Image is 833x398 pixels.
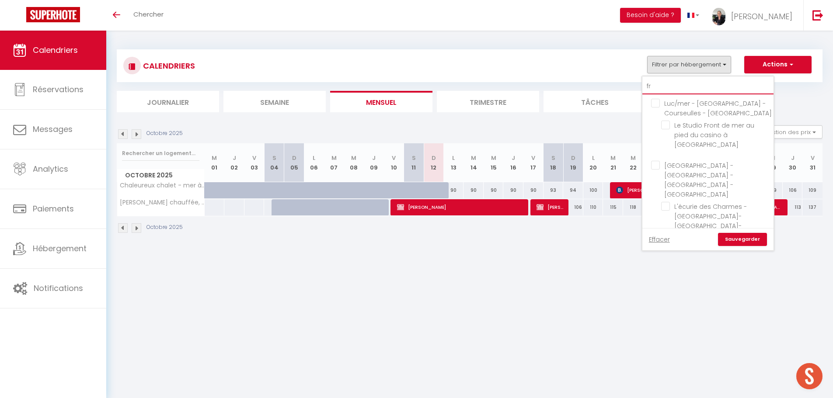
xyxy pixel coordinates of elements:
abbr: D [571,154,575,162]
th: 20 [583,143,603,182]
li: Journalier [117,91,219,112]
abbr: J [512,154,515,162]
abbr: M [351,154,356,162]
button: Besoin d'aide ? [620,8,681,23]
th: 05 [284,143,304,182]
span: Le Studio Front de mer au pied du casino à [GEOGRAPHIC_DATA] [674,121,754,149]
span: Chaleureux chalet - mer à 200m - parking gratuit [119,182,206,189]
abbr: S [551,154,555,162]
img: ... [712,8,725,25]
div: 90 [484,182,504,198]
p: Octobre 2025 [146,223,183,232]
h3: CALENDRIERS [141,56,195,76]
abbr: V [811,154,815,162]
abbr: V [392,154,396,162]
span: Luc/mer - [GEOGRAPHIC_DATA] - Courseulles - [GEOGRAPHIC_DATA] [664,99,772,118]
li: Tâches [544,91,646,112]
div: 90 [444,182,464,198]
p: Octobre 2025 [146,129,183,138]
li: Trimestre [437,91,539,112]
th: 22 [623,143,643,182]
abbr: M [471,154,476,162]
th: 08 [344,143,364,182]
th: 02 [224,143,244,182]
div: 106 [783,182,803,198]
span: [PERSON_NAME] [731,11,792,22]
abbr: D [292,154,296,162]
div: 113 [783,199,803,215]
button: Filtrer par hébergement [647,56,731,73]
abbr: J [372,154,376,162]
th: 17 [523,143,544,182]
abbr: D [432,154,436,162]
abbr: J [233,154,236,162]
span: Notifications [34,283,83,294]
th: 13 [444,143,464,182]
span: Calendriers [33,45,78,55]
span: Paiements [33,203,74,214]
div: 118 [623,199,643,215]
div: Filtrer par hébergement [641,76,774,251]
input: Rechercher un logement... [642,79,774,94]
div: 94 [563,182,583,198]
th: 19 [563,143,583,182]
th: 10 [384,143,404,182]
th: 11 [404,143,424,182]
span: Messages [33,124,73,135]
th: 04 [264,143,284,182]
div: 90 [523,182,544,198]
div: 90 [464,182,484,198]
span: [PERSON_NAME] [616,182,663,198]
th: 12 [424,143,444,182]
img: logout [812,10,823,21]
input: Rechercher un logement... [122,145,199,161]
span: [GEOGRAPHIC_DATA] - [GEOGRAPHIC_DATA] - [GEOGRAPHIC_DATA] - [GEOGRAPHIC_DATA] [664,161,733,199]
span: Hébergement [33,243,87,254]
div: 93 [544,182,564,198]
li: Mensuel [330,91,432,112]
span: Réservations [33,84,84,95]
abbr: S [412,154,416,162]
abbr: M [331,154,337,162]
abbr: L [592,154,595,162]
div: 100 [583,182,603,198]
th: 18 [544,143,564,182]
div: 115 [603,199,623,215]
abbr: M [610,154,616,162]
th: 15 [484,143,504,182]
abbr: S [272,154,276,162]
a: Sauvegarder [718,233,767,246]
span: Chercher [133,10,164,19]
div: 90 [503,182,523,198]
th: 30 [783,143,803,182]
li: Semaine [223,91,326,112]
div: 110 [583,199,603,215]
div: 137 [802,199,823,215]
th: 06 [304,143,324,182]
th: 09 [364,143,384,182]
abbr: L [313,154,315,162]
span: [PERSON_NAME] [537,199,563,215]
th: 16 [503,143,523,182]
abbr: M [631,154,636,162]
button: Gestion des prix [757,125,823,138]
th: 07 [324,143,344,182]
abbr: V [252,154,256,162]
img: Super Booking [26,7,80,22]
th: 21 [603,143,623,182]
span: [PERSON_NAME] chauffée, terrasse & parking – vue Golf [119,199,206,206]
div: 109 [802,182,823,198]
th: 31 [802,143,823,182]
abbr: L [452,154,455,162]
span: [PERSON_NAME] [397,199,524,215]
span: Analytics [33,163,68,174]
th: 01 [205,143,225,182]
div: 106 [563,199,583,215]
abbr: M [212,154,217,162]
span: Octobre 2025 [117,169,204,182]
th: 03 [244,143,265,182]
abbr: V [531,154,535,162]
th: 14 [464,143,484,182]
abbr: J [791,154,795,162]
div: Ouvrir le chat [796,363,823,389]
